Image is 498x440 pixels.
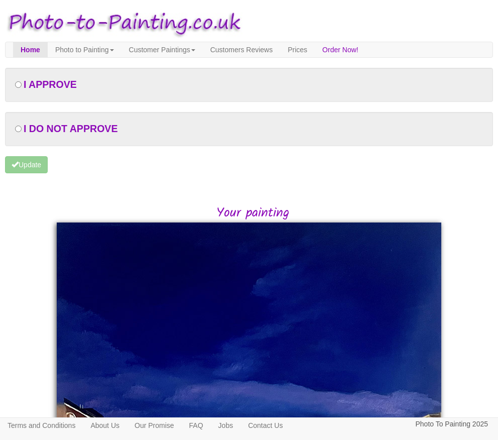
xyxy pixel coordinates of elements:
span: I DO NOT APPROVE [24,123,118,134]
a: Photo to Painting [48,42,121,57]
a: Customer Paintings [121,42,203,57]
a: Contact Us [240,418,290,433]
a: Order Now! [315,42,366,57]
span: I APPROVE [24,79,77,90]
a: Prices [280,42,315,57]
a: Jobs [211,418,241,433]
a: FAQ [182,418,211,433]
a: About Us [83,418,127,433]
a: Customers Reviews [203,42,280,57]
h2: Your painting [13,206,493,221]
p: Photo To Painting 2025 [415,418,488,430]
a: Home [13,42,48,57]
a: Our Promise [127,418,182,433]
